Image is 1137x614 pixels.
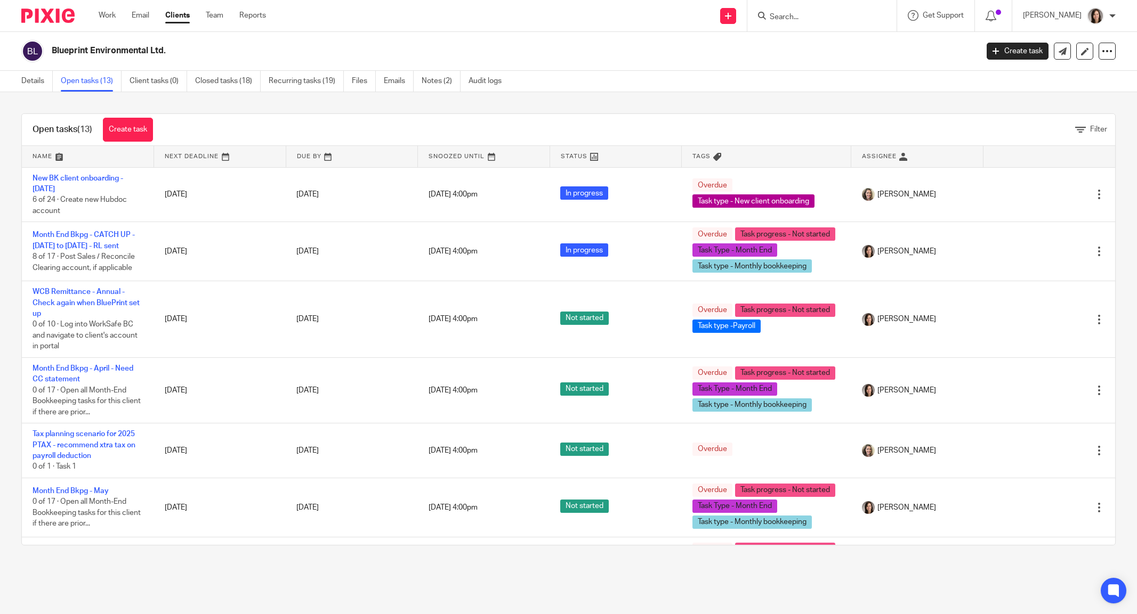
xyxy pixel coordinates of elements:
a: Work [99,10,116,21]
span: Task type - New client onboarding [692,194,815,208]
span: Overdue [692,227,732,241]
img: Danielle%20photo.jpg [862,501,875,514]
span: Task Type - Month End [692,243,777,257]
span: [PERSON_NAME] [877,502,936,513]
img: svg%3E [21,40,44,62]
span: Overdue [692,484,732,497]
span: Not started [560,382,609,396]
a: Month End Bkpg - CATCH UP - [DATE] to [DATE] - RL sent [33,231,135,249]
a: Details [21,71,53,92]
span: [DATE] 4:00pm [429,504,478,511]
span: Task progress - Not started [735,304,835,317]
td: [DATE] [154,423,286,478]
span: Task progress - Not started [735,543,835,556]
span: [DATE] 4:00pm [429,191,478,198]
span: Snoozed Until [429,153,485,159]
p: [PERSON_NAME] [1023,10,1082,21]
span: 6 of 24 · Create new Hubdoc account [33,196,127,215]
img: Danielle%20photo.jpg [1087,7,1104,24]
span: [DATE] [296,248,319,255]
a: Audit logs [469,71,510,92]
img: IMG_7896.JPG [862,444,875,457]
span: (13) [77,125,92,134]
span: [DATE] 4:00pm [429,248,478,255]
span: Overdue [692,178,732,192]
span: Overdue [692,366,732,380]
a: Closed tasks (18) [195,71,261,92]
span: Get Support [923,12,964,19]
span: Overdue [692,304,732,317]
span: Status [561,153,587,159]
img: Pixie [21,9,75,23]
span: Task type - Monthly bookkeeping [692,259,812,273]
a: Create task [103,118,153,142]
span: [PERSON_NAME] [877,385,936,396]
span: [DATE] [296,316,319,323]
span: Task progress - Not started [735,227,835,241]
td: [DATE] [154,167,286,222]
span: [DATE] [296,191,319,198]
span: [DATE] [296,447,319,454]
a: Email [132,10,149,21]
span: Task Type - Month End [692,500,777,513]
span: [DATE] [296,504,319,511]
a: Files [352,71,376,92]
span: [PERSON_NAME] [877,246,936,257]
span: 0 of 17 · Open all Month-End Bookkeeping tasks for this client if there are prior... [33,387,141,416]
span: Task progress - Not started [735,484,835,497]
a: Create task [987,43,1049,60]
span: Filter [1090,126,1107,133]
span: Not started [560,500,609,513]
span: Task type -Payroll [692,320,761,333]
a: Month End Bkpg - April - Need CC statement [33,365,133,383]
span: In progress [560,243,608,257]
span: 0 of 10 · Log into WorkSafe BC and navigate to client's account in portal [33,321,138,350]
span: Task Type - Month End [692,382,777,396]
a: Client tasks (0) [130,71,187,92]
td: [DATE] [154,478,286,537]
span: Tags [692,153,711,159]
a: Notes (2) [422,71,461,92]
span: Task type - Monthly bookkeeping [692,515,812,529]
span: Overdue [692,543,732,556]
td: [DATE] [154,281,286,358]
span: In progress [560,186,608,200]
span: Task progress - Not started [735,366,835,380]
td: [DATE] [154,537,286,596]
span: Not started [560,443,609,456]
span: [PERSON_NAME] [877,314,936,324]
span: [DATE] 4:00pm [429,316,478,323]
span: [PERSON_NAME] [877,189,936,200]
span: Overdue [692,443,732,456]
a: Tax planning scenario for 2025 PTAX - recommend xtra tax on payroll deduction [33,430,135,460]
span: [PERSON_NAME] [877,445,936,456]
td: [DATE] [154,222,286,281]
img: Danielle%20photo.jpg [862,313,875,326]
span: [DATE] 4:00pm [429,447,478,454]
img: Danielle%20photo.jpg [862,384,875,397]
a: Clients [165,10,190,21]
a: Emails [384,71,414,92]
span: 0 of 17 · Open all Month-End Bookkeeping tasks for this client if there are prior... [33,498,141,527]
h1: Open tasks [33,124,92,135]
a: Team [206,10,223,21]
span: Task type - Monthly bookkeeping [692,398,812,412]
img: Danielle%20photo.jpg [862,245,875,258]
a: WCB Remittance - Annual - Check again when BluePrint set up [33,288,140,317]
span: Not started [560,312,609,325]
a: Reports [239,10,266,21]
a: Open tasks (13) [61,71,122,92]
span: 8 of 17 · Post Sales / Reconcile Clearing account, if applicable [33,253,135,272]
a: Month End Bkpg - May [33,487,109,495]
span: [DATE] [296,387,319,394]
span: 0 of 1 · Task 1 [33,463,76,471]
h2: Blueprint Environmental Ltd. [52,45,787,56]
a: New BK client onboarding - [DATE] [33,175,123,193]
td: [DATE] [154,357,286,423]
a: Recurring tasks (19) [269,71,344,92]
span: [DATE] 4:00pm [429,387,478,394]
input: Search [769,13,865,22]
img: IMG_7896.JPG [862,188,875,201]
